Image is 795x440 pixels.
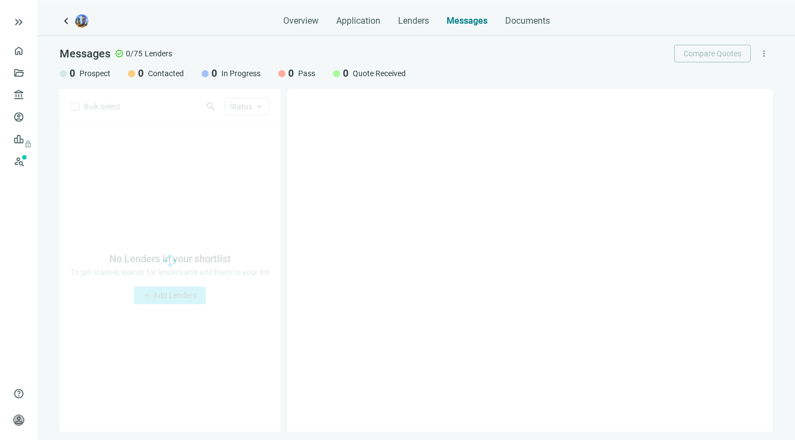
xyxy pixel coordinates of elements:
[283,15,319,26] span: Overview
[126,48,142,59] span: 0/75
[75,14,88,28] img: deal-logo
[505,15,550,26] span: Documents
[759,49,769,59] span: more_vert
[145,48,172,59] span: Lenders
[13,415,24,426] span: person
[343,67,348,80] span: 0
[221,68,261,79] span: In Progress
[138,67,144,80] span: 0
[13,388,24,399] span: help
[755,45,773,62] button: more_vert
[674,45,751,62] button: Compare Quotes
[60,47,110,60] span: Messages
[12,15,25,29] button: keyboard_double_arrow_right
[298,68,315,79] span: Pass
[115,49,124,58] span: check_circle
[288,67,294,80] span: 0
[211,67,217,80] span: 0
[79,68,110,79] span: Prospect
[60,14,73,28] a: keyboard_arrow_left
[398,15,429,26] span: Lenders
[447,15,487,26] span: Messages
[353,68,406,79] span: Quote Received
[148,68,184,79] span: Contacted
[70,67,75,80] span: 0
[336,15,380,26] span: Application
